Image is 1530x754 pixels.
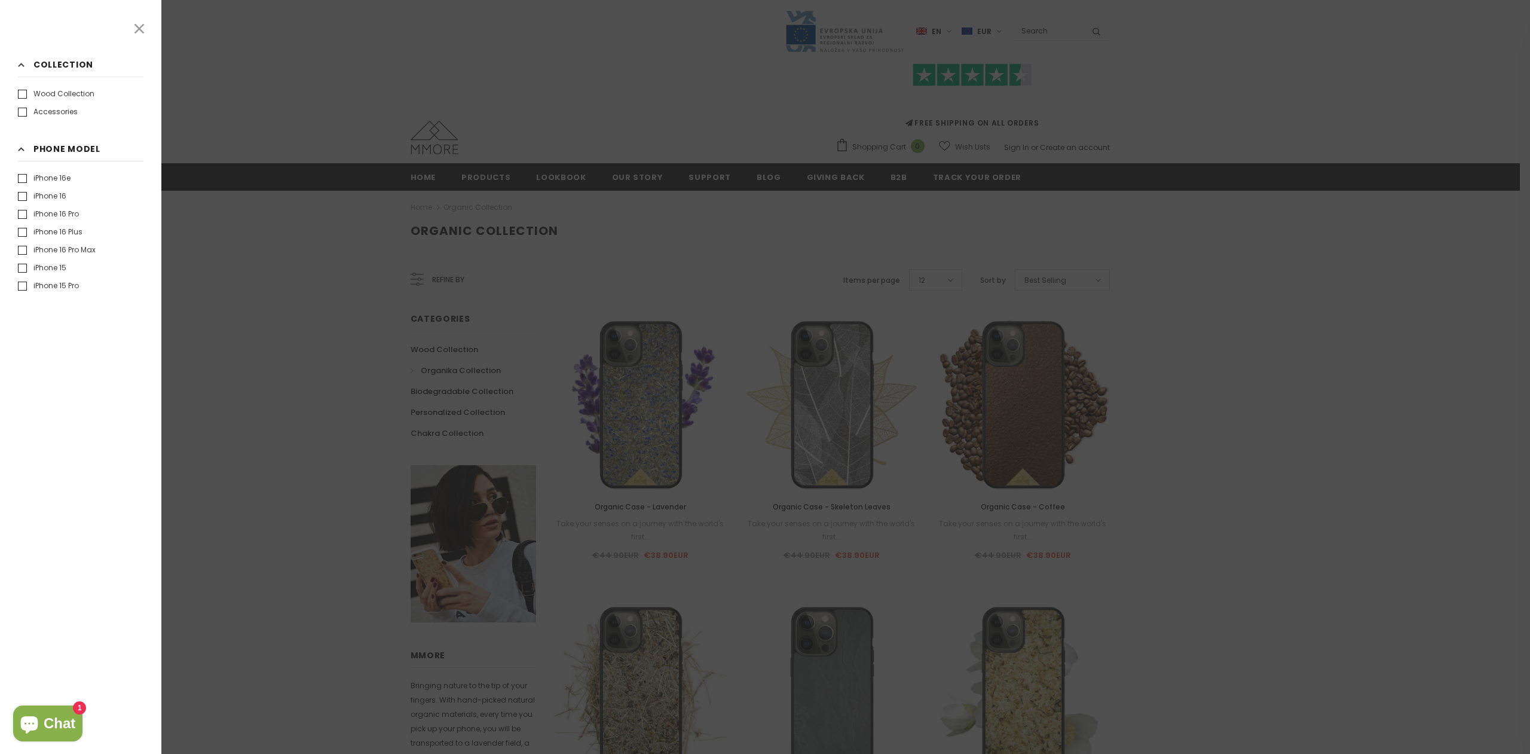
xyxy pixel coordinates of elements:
[18,190,66,202] label: iPhone 16
[10,706,86,744] inbox-online-store-chat: Shopify online store chat
[33,58,93,71] span: Collection
[18,208,79,220] label: iPhone 16 Pro
[18,226,82,238] label: iPhone 16 Plus
[18,106,78,118] label: Accessories
[33,142,100,155] span: Phone Model
[18,262,66,274] label: iPhone 15
[18,88,94,100] label: Wood Collection
[18,244,96,256] label: iPhone 16 Pro Max
[18,280,79,292] label: iPhone 15 Pro
[18,172,71,184] label: iPhone 16e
